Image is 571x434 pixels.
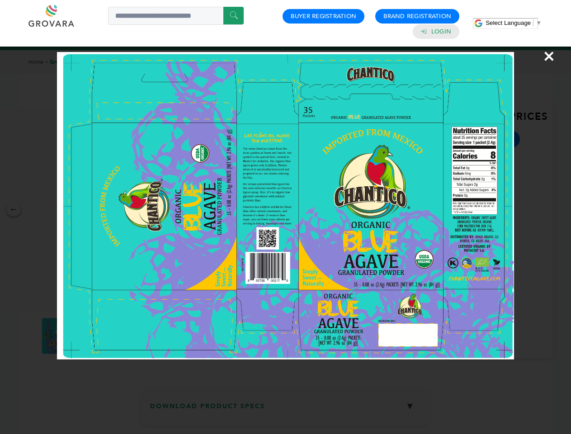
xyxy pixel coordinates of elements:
a: Login [431,28,451,36]
a: Select Language​ [486,19,542,26]
span: Select Language [486,19,531,26]
a: Buyer Registration [291,12,356,20]
span: ▼ [536,19,542,26]
a: Brand Registration [383,12,451,20]
span: ​ [533,19,533,26]
span: × [543,43,555,69]
img: Image Preview [57,52,514,359]
input: Search a product or brand... [108,7,244,25]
